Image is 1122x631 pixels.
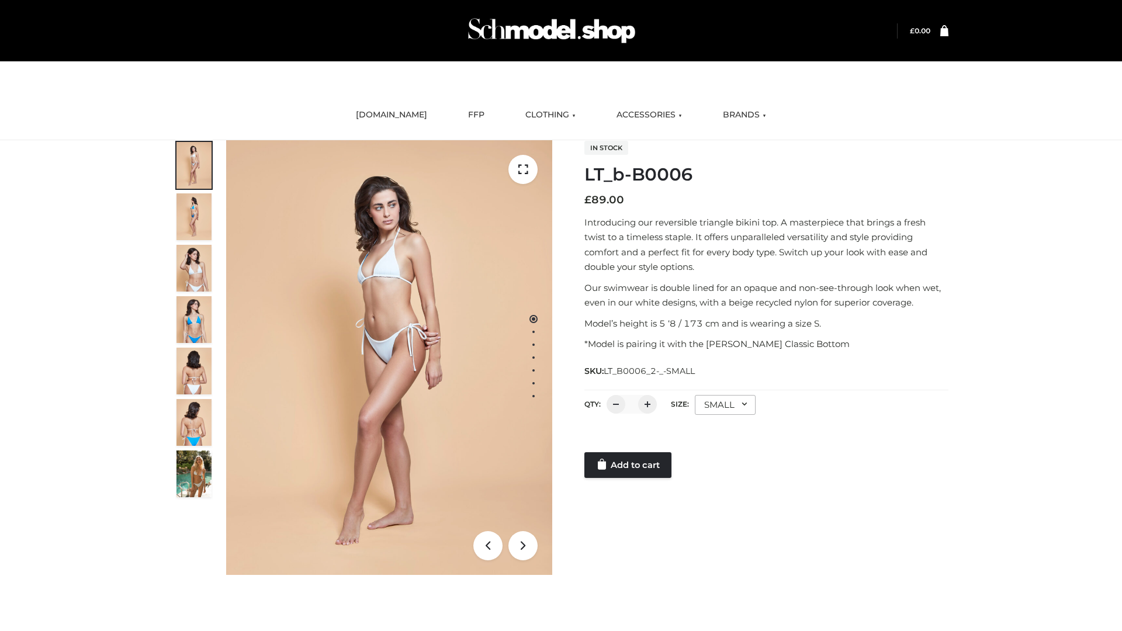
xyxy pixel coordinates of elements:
[714,102,775,128] a: BRANDS
[584,364,696,378] span: SKU:
[226,140,552,575] img: ArielClassicBikiniTop_CloudNine_AzureSky_OW114ECO_1
[464,8,639,54] img: Schmodel Admin 964
[584,164,948,185] h1: LT_b-B0006
[459,102,493,128] a: FFP
[347,102,436,128] a: [DOMAIN_NAME]
[517,102,584,128] a: CLOTHING
[584,280,948,310] p: Our swimwear is double lined for an opaque and non-see-through look when wet, even in our white d...
[695,395,756,415] div: SMALL
[176,399,212,446] img: ArielClassicBikiniTop_CloudNine_AzureSky_OW114ECO_8-scaled.jpg
[584,141,628,155] span: In stock
[176,193,212,240] img: ArielClassicBikiniTop_CloudNine_AzureSky_OW114ECO_2-scaled.jpg
[910,26,930,35] bdi: 0.00
[910,26,930,35] a: £0.00
[584,316,948,331] p: Model’s height is 5 ‘8 / 173 cm and is wearing a size S.
[910,26,915,35] span: £
[176,142,212,189] img: ArielClassicBikiniTop_CloudNine_AzureSky_OW114ECO_1-scaled.jpg
[176,296,212,343] img: ArielClassicBikiniTop_CloudNine_AzureSky_OW114ECO_4-scaled.jpg
[584,193,591,206] span: £
[176,450,212,497] img: Arieltop_CloudNine_AzureSky2.jpg
[608,102,691,128] a: ACCESSORIES
[176,348,212,394] img: ArielClassicBikiniTop_CloudNine_AzureSky_OW114ECO_7-scaled.jpg
[584,215,948,275] p: Introducing our reversible triangle bikini top. A masterpiece that brings a fresh twist to a time...
[604,366,695,376] span: LT_B0006_2-_-SMALL
[176,245,212,292] img: ArielClassicBikiniTop_CloudNine_AzureSky_OW114ECO_3-scaled.jpg
[584,337,948,352] p: *Model is pairing it with the [PERSON_NAME] Classic Bottom
[584,452,671,478] a: Add to cart
[584,400,601,408] label: QTY:
[671,400,689,408] label: Size:
[584,193,624,206] bdi: 89.00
